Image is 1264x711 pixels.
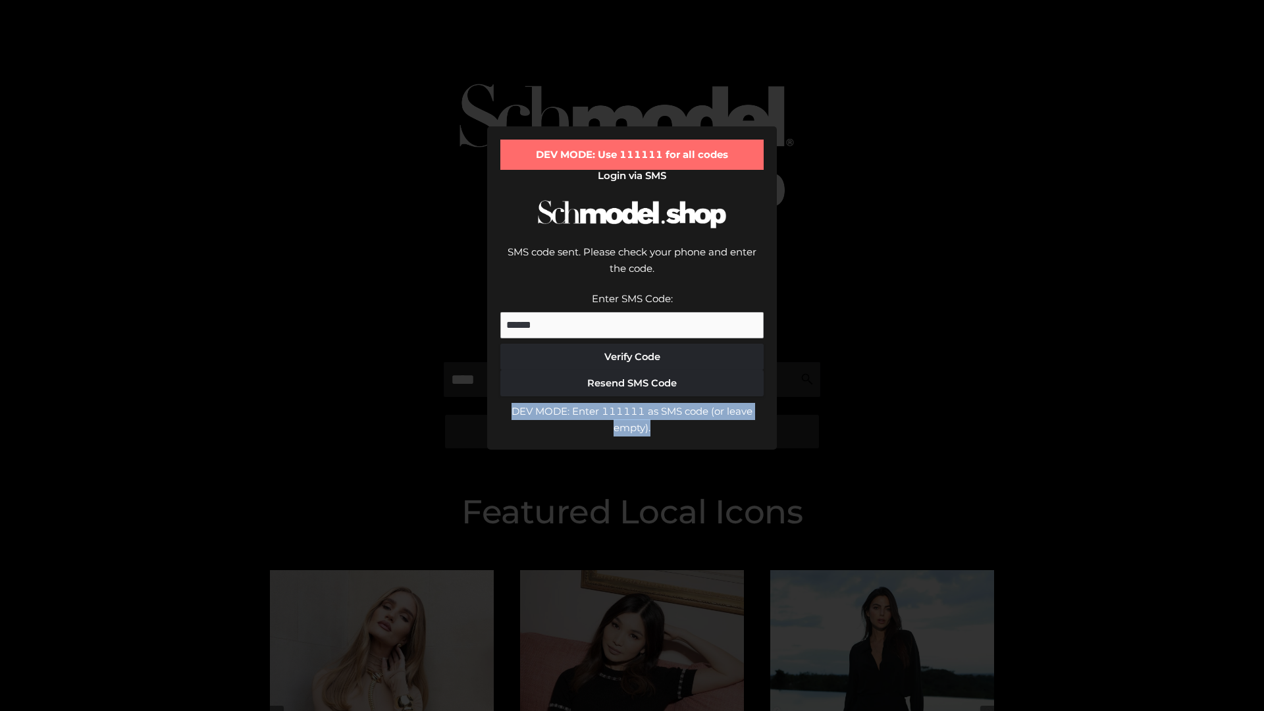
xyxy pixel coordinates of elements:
div: DEV MODE: Use 111111 for all codes [500,140,764,170]
h2: Login via SMS [500,170,764,182]
label: Enter SMS Code: [592,292,673,305]
button: Verify Code [500,344,764,370]
button: Resend SMS Code [500,370,764,396]
div: SMS code sent. Please check your phone and enter the code. [500,244,764,290]
div: DEV MODE: Enter 111111 as SMS code (or leave empty). [500,403,764,436]
img: Schmodel Logo [533,188,731,240]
